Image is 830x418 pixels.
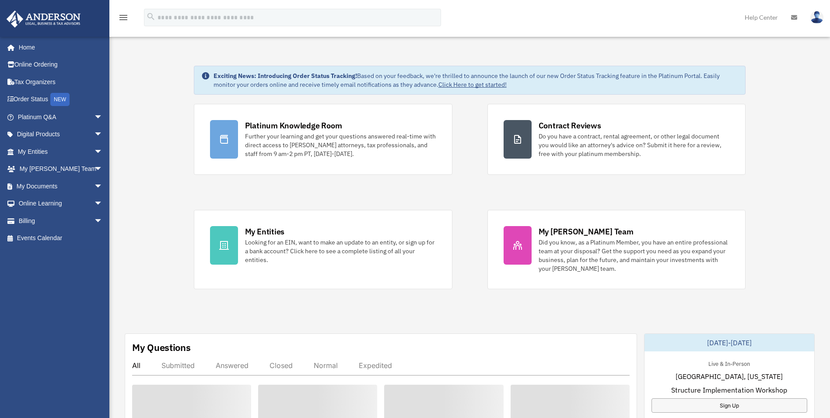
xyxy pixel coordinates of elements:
[438,81,507,89] a: Click Here to get started!
[94,160,112,178] span: arrow_drop_down
[6,160,116,178] a: My [PERSON_NAME] Teamarrow_drop_down
[245,238,436,264] div: Looking for an EIN, want to make an update to an entity, or sign up for a bank account? Click her...
[245,120,342,131] div: Platinum Knowledge Room
[6,143,116,160] a: My Entitiesarrow_drop_down
[161,361,195,370] div: Submitted
[651,398,807,413] a: Sign Up
[6,108,116,126] a: Platinum Q&Aarrow_drop_down
[644,334,814,351] div: [DATE]-[DATE]
[6,73,116,91] a: Tax Organizers
[245,226,284,237] div: My Entities
[214,72,357,80] strong: Exciting News: Introducing Order Status Tracking!
[94,195,112,213] span: arrow_drop_down
[6,126,116,143] a: Digital Productsarrow_drop_down
[146,12,156,21] i: search
[94,143,112,161] span: arrow_drop_down
[94,177,112,195] span: arrow_drop_down
[132,361,140,370] div: All
[539,226,634,237] div: My [PERSON_NAME] Team
[94,108,112,126] span: arrow_drop_down
[132,341,191,354] div: My Questions
[539,238,730,273] div: Did you know, as a Platinum Member, you have an entire professional team at your disposal? Get th...
[6,195,116,213] a: Online Learningarrow_drop_down
[4,11,83,28] img: Anderson Advisors Platinum Portal
[539,120,601,131] div: Contract Reviews
[94,126,112,144] span: arrow_drop_down
[216,361,249,370] div: Answered
[359,361,392,370] div: Expedited
[6,230,116,247] a: Events Calendar
[245,132,436,158] div: Further your learning and get your questions answered real-time with direct access to [PERSON_NAM...
[118,12,129,23] i: menu
[487,104,746,175] a: Contract Reviews Do you have a contract, rental agreement, or other legal document you would like...
[671,385,787,395] span: Structure Implementation Workshop
[6,91,116,109] a: Order StatusNEW
[94,212,112,230] span: arrow_drop_down
[50,93,70,106] div: NEW
[194,104,452,175] a: Platinum Knowledge Room Further your learning and get your questions answered real-time with dire...
[270,361,293,370] div: Closed
[6,212,116,230] a: Billingarrow_drop_down
[118,15,129,23] a: menu
[6,177,116,195] a: My Documentsarrow_drop_down
[487,210,746,289] a: My [PERSON_NAME] Team Did you know, as a Platinum Member, you have an entire professional team at...
[676,371,783,382] span: [GEOGRAPHIC_DATA], [US_STATE]
[6,56,116,74] a: Online Ordering
[539,132,730,158] div: Do you have a contract, rental agreement, or other legal document you would like an attorney's ad...
[701,358,757,368] div: Live & In-Person
[214,71,739,89] div: Based on your feedback, we're thrilled to announce the launch of our new Order Status Tracking fe...
[194,210,452,289] a: My Entities Looking for an EIN, want to make an update to an entity, or sign up for a bank accoun...
[314,361,338,370] div: Normal
[810,11,823,24] img: User Pic
[6,39,112,56] a: Home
